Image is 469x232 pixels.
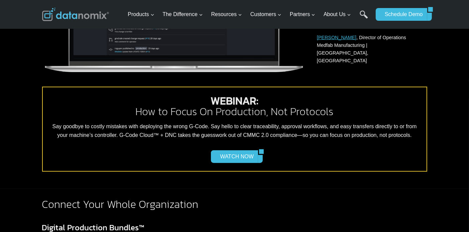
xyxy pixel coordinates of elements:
h2: How to Focus On Production, Not Protocols [48,95,421,117]
a: WATCH NOW [211,150,258,163]
a: Schedule Demo [376,8,427,21]
nav: Primary Navigation [125,4,372,25]
span: Customers [250,10,281,19]
h2: Connect Your Whole Organization [42,199,427,210]
span: About Us [324,10,351,19]
a: [PERSON_NAME] [317,35,356,40]
p: Say goodbye to costly mistakes with deploying the wrong G-Code. Say hello to clear traceability, ... [48,122,421,139]
img: Datanomix [42,8,109,21]
span: Resources [211,10,242,19]
span: The Difference [162,10,203,19]
span: Partners [290,10,315,19]
span: Phone number [150,28,181,34]
span: State/Region [150,83,176,89]
a: Privacy Policy [91,149,113,154]
strong: WEBINAR: [211,93,258,109]
p: , Director of Operations Medfab Manufacturing | [GEOGRAPHIC_DATA], [GEOGRAPHIC_DATA] [317,34,419,65]
span: Products [128,10,154,19]
a: Search [360,10,368,25]
a: Terms [75,149,85,154]
span: Last Name [150,0,172,6]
